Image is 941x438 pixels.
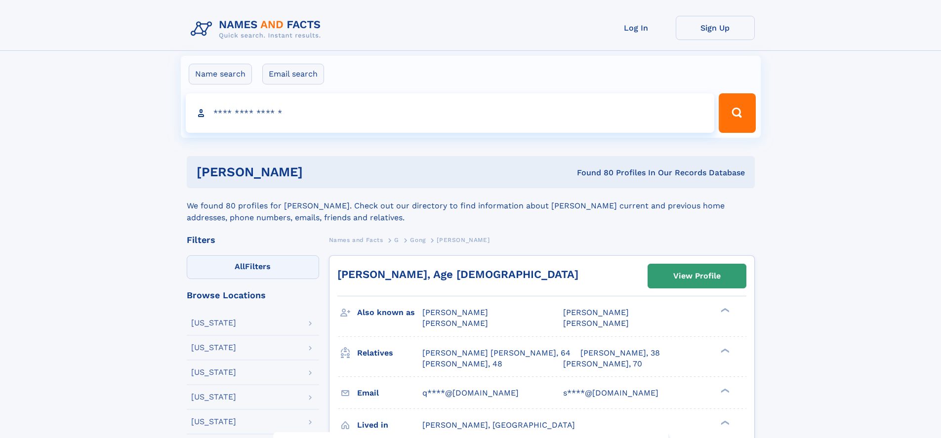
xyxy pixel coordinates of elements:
[422,348,571,358] a: [PERSON_NAME] [PERSON_NAME], 64
[394,237,399,243] span: G
[187,236,319,244] div: Filters
[262,64,324,84] label: Email search
[410,234,425,246] a: Gong
[329,234,383,246] a: Names and Facts
[191,393,236,401] div: [US_STATE]
[597,16,676,40] a: Log In
[673,265,721,287] div: View Profile
[422,319,488,328] span: [PERSON_NAME]
[187,255,319,279] label: Filters
[563,319,629,328] span: [PERSON_NAME]
[186,93,715,133] input: search input
[440,167,745,178] div: Found 80 Profiles In Our Records Database
[563,308,629,317] span: [PERSON_NAME]
[189,64,252,84] label: Name search
[437,237,490,243] span: [PERSON_NAME]
[191,368,236,376] div: [US_STATE]
[357,304,422,321] h3: Also known as
[187,291,319,300] div: Browse Locations
[648,264,746,288] a: View Profile
[357,345,422,361] h3: Relatives
[422,308,488,317] span: [PERSON_NAME]
[718,419,730,426] div: ❯
[337,268,578,280] a: [PERSON_NAME], Age [DEMOGRAPHIC_DATA]
[719,93,755,133] button: Search Button
[718,387,730,394] div: ❯
[187,16,329,42] img: Logo Names and Facts
[422,358,502,369] a: [PERSON_NAME], 48
[718,307,730,314] div: ❯
[563,358,642,369] a: [PERSON_NAME], 70
[422,420,575,430] span: [PERSON_NAME], [GEOGRAPHIC_DATA]
[235,262,245,271] span: All
[676,16,755,40] a: Sign Up
[191,319,236,327] div: [US_STATE]
[191,418,236,426] div: [US_STATE]
[191,344,236,352] div: [US_STATE]
[410,237,425,243] span: Gong
[357,385,422,401] h3: Email
[718,347,730,354] div: ❯
[187,188,755,224] div: We found 80 profiles for [PERSON_NAME]. Check out our directory to find information about [PERSON...
[394,234,399,246] a: G
[580,348,660,358] a: [PERSON_NAME], 38
[357,417,422,434] h3: Lived in
[197,166,440,178] h1: [PERSON_NAME]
